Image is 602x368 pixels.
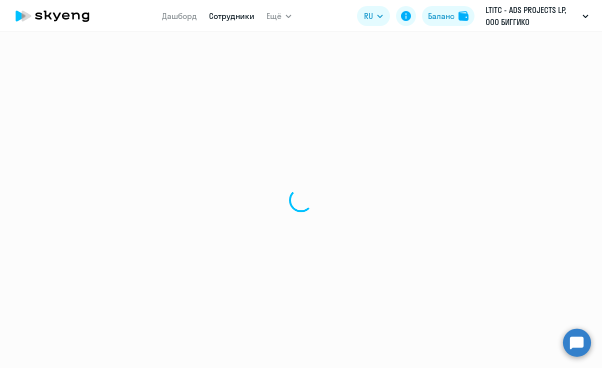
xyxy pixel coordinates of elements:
[480,4,593,28] button: LTITC - ADS PROJECTS LP, ООО БИГГИКО
[266,10,281,22] span: Ещё
[485,4,578,28] p: LTITC - ADS PROJECTS LP, ООО БИГГИКО
[364,10,373,22] span: RU
[422,6,474,26] button: Балансbalance
[458,11,468,21] img: balance
[209,11,254,21] a: Сотрудники
[266,6,291,26] button: Ещё
[357,6,390,26] button: RU
[162,11,197,21] a: Дашборд
[428,10,454,22] div: Баланс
